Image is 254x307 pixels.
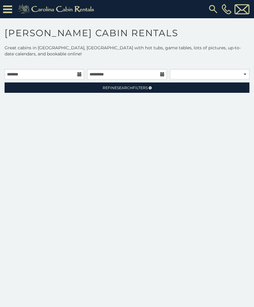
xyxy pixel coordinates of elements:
[103,85,148,90] span: Refine Filters
[5,82,249,93] a: RefineSearchFilters
[208,4,219,15] img: search-regular.svg
[117,85,133,90] span: Search
[220,4,233,14] a: [PHONE_NUMBER]
[15,3,99,15] img: Khaki-logo.png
